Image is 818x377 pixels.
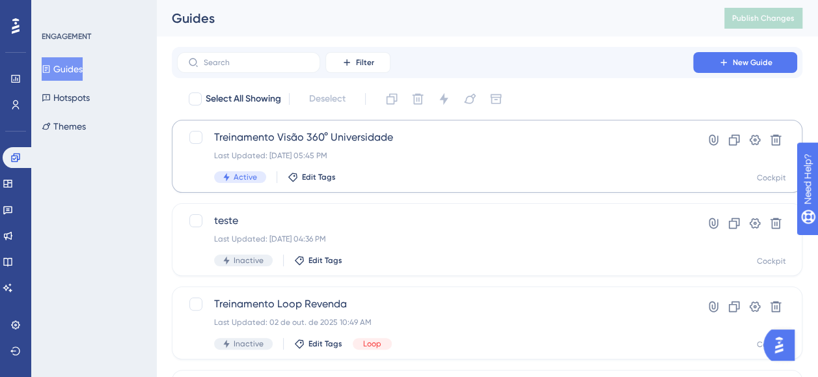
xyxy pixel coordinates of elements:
[214,317,656,328] div: Last Updated: 02 de out. de 2025 10:49 AM
[309,91,346,107] span: Deselect
[42,31,91,42] div: ENGAGEMENT
[214,213,656,229] span: teste
[693,52,797,73] button: New Guide
[724,8,802,29] button: Publish Changes
[42,57,83,81] button: Guides
[294,339,342,349] button: Edit Tags
[204,58,309,67] input: Search
[294,255,342,266] button: Edit Tags
[214,234,656,244] div: Last Updated: [DATE] 04:36 PM
[757,173,786,183] div: Cockpit
[757,339,786,350] div: Cockpit
[733,57,772,68] span: New Guide
[214,130,656,145] span: Treinamento Visão 360° Universidade
[363,339,381,349] span: Loop
[214,296,656,312] span: Treinamento Loop Revenda
[308,255,342,266] span: Edit Tags
[757,256,786,266] div: Cockpit
[31,3,81,19] span: Need Help?
[42,86,90,109] button: Hotspots
[732,13,795,23] span: Publish Changes
[356,57,374,68] span: Filter
[234,172,257,182] span: Active
[206,91,281,107] span: Select All Showing
[234,339,264,349] span: Inactive
[214,150,656,161] div: Last Updated: [DATE] 05:45 PM
[234,255,264,266] span: Inactive
[297,87,357,111] button: Deselect
[172,9,692,27] div: Guides
[302,172,336,182] span: Edit Tags
[325,52,390,73] button: Filter
[308,339,342,349] span: Edit Tags
[42,115,86,138] button: Themes
[763,326,802,365] iframe: UserGuiding AI Assistant Launcher
[288,172,336,182] button: Edit Tags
